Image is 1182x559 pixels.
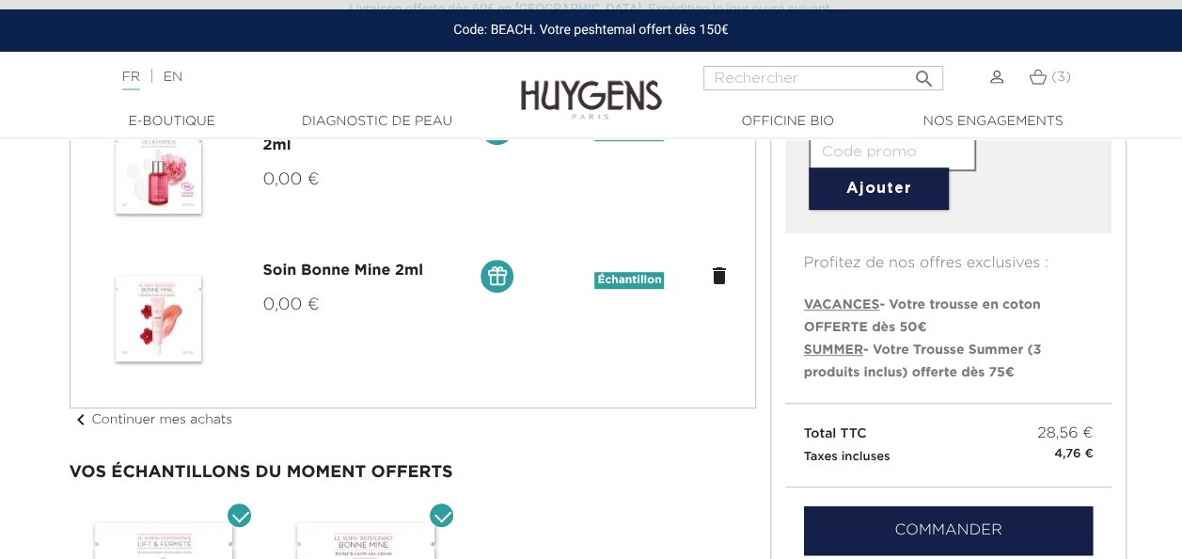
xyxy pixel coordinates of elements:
span: - Votre Trousse Summer (3 produits inclus) offerte dès 75€ [804,343,1042,379]
a: EN [164,71,182,84]
span: 28,56 € [1037,423,1093,445]
a: (3) [1029,70,1070,85]
a: chevron_leftContinuer mes achats [70,413,233,426]
small: Taxes incluses [804,451,890,463]
a: Nos engagements [899,112,1087,132]
i:  [913,62,936,85]
a: Sérum Lift & Fermeté 2ml [263,116,426,153]
i: chevron_left [70,408,92,431]
a: Commander [804,506,1094,555]
a: FR [122,71,140,90]
span: Total TTC [804,427,867,440]
span: - Votre trousse en coton OFFERTE dès 50€ [804,298,1041,334]
button: Ajouter [809,168,949,210]
a: E-Boutique [78,112,266,132]
span: VACANCES [804,298,880,311]
div: Vos échantillons du moment offerts [70,464,756,483]
span: (3) [1051,71,1071,84]
a: Officine Bio [694,112,882,132]
strong: Échantillon [594,272,664,289]
img: Huygens [521,50,662,122]
a: Soin Bonne Mine 2ml [263,264,423,279]
input: Code promo [809,134,976,171]
button:  [907,60,941,86]
p: Profitez de nos offres exclusives : [785,233,1112,275]
small: 4,76 € [1054,445,1094,464]
div: | [113,66,479,88]
img: Sérum Lift & Fermeté 2ml [100,112,217,230]
a: Diagnostic de peau [283,112,471,132]
span: SUMMER [804,343,863,357]
span: 0,00 € [263,296,320,313]
strong: Échantillon [594,124,664,141]
span: 0,00 € [263,171,320,188]
input: Rechercher [703,66,943,90]
img: Soin Bonne Mine 2ml [100,260,217,377]
a: delete [708,264,731,287]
